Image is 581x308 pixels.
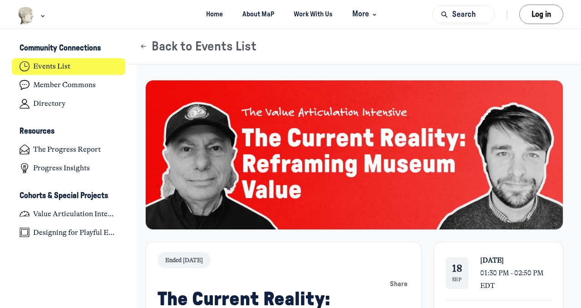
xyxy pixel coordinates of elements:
a: Designing for Playful Engagement [12,224,126,241]
h4: Directory [33,99,65,108]
a: Work With Us [286,6,341,23]
button: Cohorts & Special ProjectsCollapse space [12,188,126,204]
header: Page Header [128,29,581,65]
button: Search [432,5,495,23]
h3: Community Connections [20,44,101,53]
a: Progress Insights [12,160,126,177]
div: Sep [452,276,462,283]
a: Directory [12,95,126,112]
h4: Events List [33,62,70,71]
a: Home [198,6,231,23]
span: Ended [DATE] [165,256,203,264]
a: The Progress Report [12,141,126,158]
div: 18 [452,263,462,275]
a: Value Articulation Intensive (Cultural Leadership Lab) [12,205,126,222]
button: Community ConnectionsCollapse space [12,41,126,56]
button: More [345,6,383,23]
img: Museums as Progress logo [18,7,34,25]
button: Share [388,278,409,291]
a: Events List [12,58,126,75]
h4: Value Articulation Intensive (Cultural Leadership Lab) [33,209,118,219]
h4: Member Commons [33,80,96,89]
h3: Cohorts & Special Projects [20,191,108,201]
span: 01:30 PM - 02:50 PM EDT [480,269,544,290]
button: ResourcesCollapse space [12,124,126,139]
span: [DATE] [480,256,504,264]
a: Member Commons [12,77,126,94]
button: Log in [519,5,563,24]
span: Share [390,279,408,289]
span: More [352,8,379,20]
h4: Progress Insights [33,164,90,173]
h4: The Progress Report [33,145,101,154]
h3: Resources [20,127,54,136]
button: Back to Events List [139,39,256,55]
button: Museums as Progress logo [18,6,47,25]
a: About MaP [234,6,282,23]
h4: Designing for Playful Engagement [33,228,118,237]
